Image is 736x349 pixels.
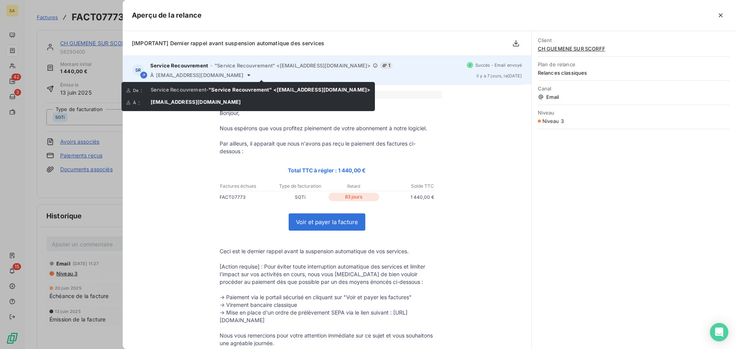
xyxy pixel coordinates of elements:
[476,74,522,78] span: il y a 7 jours , le [DATE]
[538,61,730,67] span: Plan de relance
[538,94,730,100] span: Email
[209,87,370,93] span: "Service Recouvrement" <[EMAIL_ADDRESS][DOMAIN_NAME]>
[381,183,434,190] p: Solde TTC
[132,64,144,76] div: SR
[220,193,273,201] p: FACT07773
[126,99,151,107] div: :
[220,332,434,347] p: Nous vous remercions pour votre attention immédiate sur ce sujet et vous souhaitons une agréable ...
[220,183,273,190] p: Factures échues
[210,63,212,68] span: -
[710,323,728,341] div: Open Intercom Messenger
[273,193,327,201] p: SGTi
[327,183,380,190] p: Retard
[220,309,434,324] p: → Mise en place d'un ordre de prélèvement SEPA via le lien suivant : [URL][DOMAIN_NAME]
[220,263,434,286] p: [Action requise] : Pour éviter toute interruption automatique des services et limiter l'impact su...
[542,118,564,124] span: Niveau 3
[220,125,434,132] p: Nous espérons que vous profitez pleinement de votre abonnement à notre logiciel.
[289,214,365,230] a: Voir et payer la facture
[132,40,324,46] span: [IMPORTANT] Dernier rappel avant suspension automatique des services
[538,37,730,43] span: Client
[538,46,730,52] span: CH GUEMENE SUR SCORFF
[220,140,434,155] p: Par ailleurs, il apparait que nous n'avons pas reçu le paiement des factures ci-dessous :
[151,99,241,105] span: [EMAIL_ADDRESS][DOMAIN_NAME]
[133,100,136,105] span: À
[150,72,154,78] span: À
[538,70,730,76] span: Relances classiques
[220,293,434,301] p: → Paiement via le portail sécurisé en cliquant sur "Voir et payer les factures"
[475,63,522,67] span: Succès - Email envoyé
[215,62,371,69] span: "Service Recouvrement" <[EMAIL_ADDRESS][DOMAIN_NAME]>
[220,109,434,117] p: Bonjour,
[220,247,434,255] p: Ceci est le dernier rappel avant la suspension automatique de vos services.
[538,85,730,92] span: Canal
[220,166,434,175] p: Total TTC à régler : 1 440,00 €
[150,62,208,69] span: Service Recouvrement
[156,72,243,78] span: [EMAIL_ADDRESS][DOMAIN_NAME]
[329,193,379,201] p: 83 jours
[151,87,206,93] span: Service Recouvrement
[220,301,434,309] p: → Virement bancaire classique
[380,62,393,69] span: 1
[132,10,202,21] h5: Aperçu de la relance
[133,88,138,93] span: De
[126,87,151,94] div: :
[381,193,434,201] p: 1 440,00 €
[538,110,730,116] span: Niveau
[274,183,327,190] p: Type de facturation
[151,87,370,93] span: -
